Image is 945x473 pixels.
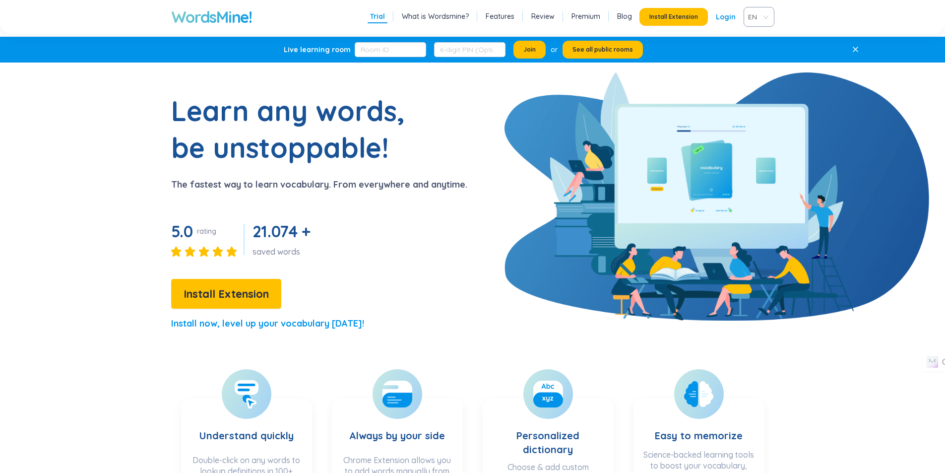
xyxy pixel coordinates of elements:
[402,11,469,21] a: What is Wordsmine?
[655,409,743,444] h3: Easy to memorize
[171,317,364,331] p: Install now, level up your vocabulary [DATE]!
[199,409,294,450] h3: Understand quickly
[171,178,467,192] p: The fastest way to learn vocabulary. From everywhere and anytime.
[171,290,281,300] a: Install Extension
[513,41,546,59] button: Join
[355,42,426,57] input: Room ID
[493,409,604,457] h3: Personalized dictionary
[184,285,269,303] span: Install Extension
[571,11,600,21] a: Premium
[639,8,708,26] button: Install Extension
[252,221,311,241] span: 21.074 +
[252,246,315,257] div: saved words
[434,42,505,57] input: 6-digit PIN (Optional)
[716,8,736,26] a: Login
[563,41,643,59] button: See all public rooms
[171,279,281,309] button: Install Extension
[370,11,385,21] a: Trial
[617,11,632,21] a: Blog
[284,45,351,55] div: Live learning room
[171,7,252,27] a: WordsMine!
[572,46,633,54] span: See all public rooms
[523,46,536,54] span: Join
[197,226,216,236] div: rating
[531,11,555,21] a: Review
[649,13,698,21] span: Install Extension
[748,9,766,24] span: VIE
[349,409,445,450] h3: Always by your side
[171,221,193,241] span: 5.0
[171,92,419,166] h1: Learn any words, be unstoppable!
[486,11,514,21] a: Features
[551,44,558,55] div: or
